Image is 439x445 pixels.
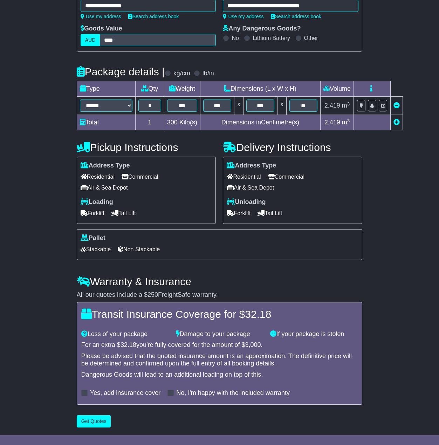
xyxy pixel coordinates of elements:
[268,171,304,182] span: Commercial
[122,171,158,182] span: Commercial
[90,389,160,397] label: Yes, add insurance cover
[81,25,122,33] label: Goods Value
[223,142,362,153] h4: Delivery Instructions
[172,330,267,338] div: Damage to your package
[234,97,243,115] td: x
[347,101,350,107] sup: 3
[111,208,136,219] span: Tail Lift
[267,330,361,338] div: If your package is stolen
[118,244,160,255] span: Non Stackable
[81,371,358,379] div: Dangerous Goods will lead to an additional loading on top of this.
[81,171,115,182] span: Residential
[173,70,190,77] label: kg/cm
[81,34,100,46] label: AUD
[77,66,165,77] h4: Package details |
[245,341,261,348] span: 3,000
[135,115,164,130] td: 1
[342,119,350,126] span: m
[81,244,111,255] span: Stackable
[223,14,263,19] a: Use my address
[203,70,214,77] label: lb/in
[320,81,354,97] td: Volume
[77,415,111,427] button: Get Quotes
[135,81,164,97] td: Qty
[121,341,136,348] span: 32.18
[232,35,239,41] label: No
[81,162,130,170] label: Address Type
[81,308,358,320] h4: Transit Insurance Coverage for $
[77,81,135,97] td: Type
[393,102,400,109] a: Remove this item
[342,102,350,109] span: m
[81,234,105,242] label: Pallet
[304,35,318,41] label: Other
[200,81,320,97] td: Dimensions (L x W x H)
[77,115,135,130] td: Total
[81,182,128,193] span: Air & Sea Depot
[81,14,121,19] a: Use my address
[77,276,362,287] h4: Warranty & Insurance
[81,198,113,206] label: Loading
[164,115,200,130] td: Kilo(s)
[347,118,350,123] sup: 3
[393,119,400,126] a: Add new item
[167,119,178,126] span: 300
[164,81,200,97] td: Weight
[148,291,158,298] span: 250
[81,341,358,349] div: For an extra $ you're fully covered for the amount of $ .
[324,119,340,126] span: 2.419
[227,198,266,206] label: Unloading
[81,352,358,368] div: Please be advised that the quoted insurance amount is an approximation. The definitive price will...
[78,330,172,338] div: Loss of your package
[324,102,340,109] span: 2.419
[227,171,261,182] span: Residential
[128,14,179,19] a: Search address book
[271,14,321,19] a: Search address book
[223,25,301,33] label: Any Dangerous Goods?
[81,208,104,219] span: Forklift
[277,97,286,115] td: x
[258,208,282,219] span: Tail Lift
[227,208,251,219] span: Forklift
[176,389,290,397] label: No, I'm happy with the included warranty
[253,35,290,41] label: Lithium Battery
[77,142,216,153] h4: Pickup Instructions
[227,162,276,170] label: Address Type
[200,115,320,130] td: Dimensions in Centimetre(s)
[227,182,274,193] span: Air & Sea Depot
[77,291,362,299] div: All our quotes include a $ FreightSafe warranty.
[245,308,271,320] span: 32.18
